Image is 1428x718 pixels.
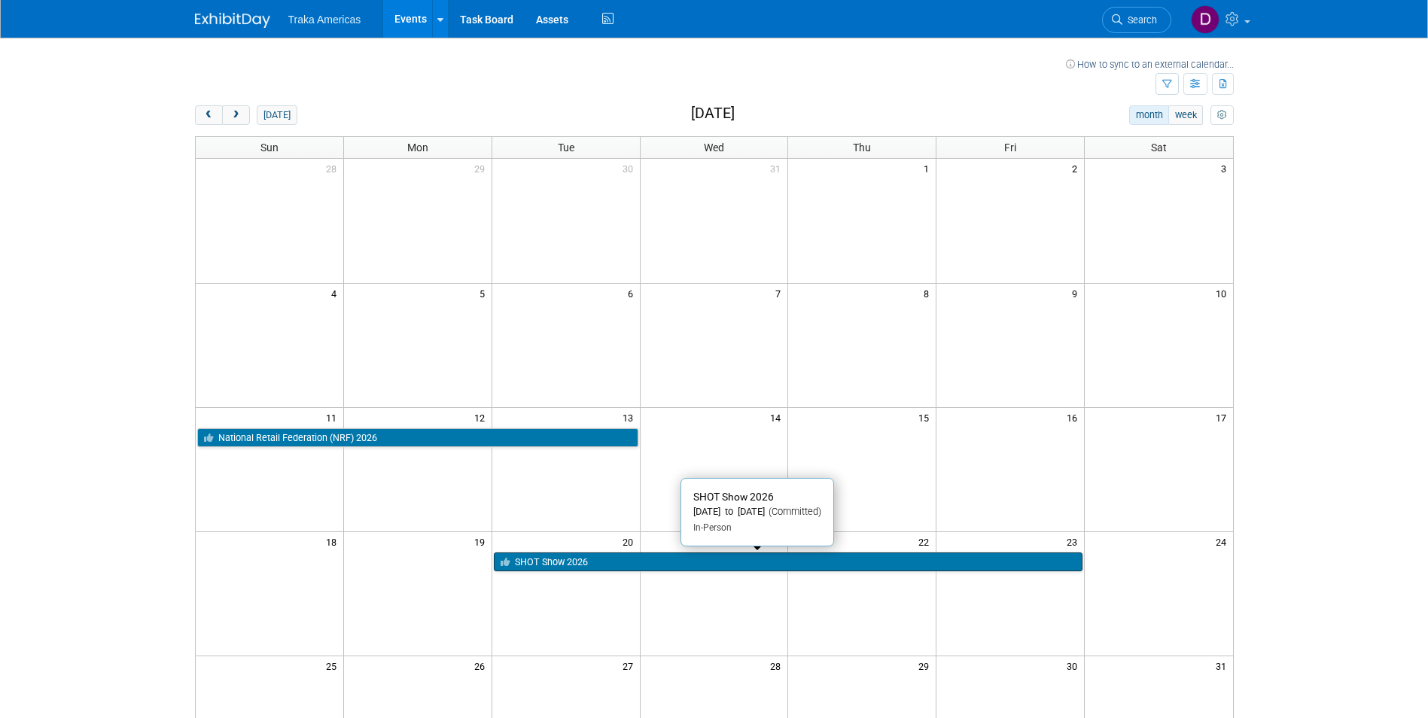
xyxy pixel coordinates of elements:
img: ExhibitDay [195,13,270,28]
span: 30 [1065,656,1084,675]
span: 25 [324,656,343,675]
span: 29 [917,656,936,675]
span: 31 [769,159,787,178]
button: myCustomButton [1210,105,1233,125]
span: 6 [626,284,640,303]
button: week [1168,105,1203,125]
span: 24 [1214,532,1233,551]
span: In-Person [693,522,732,533]
a: SHOT Show 2026 [494,552,1082,572]
span: 26 [473,656,492,675]
span: 8 [922,284,936,303]
button: month [1129,105,1169,125]
a: How to sync to an external calendar... [1066,59,1234,70]
span: 17 [1214,408,1233,427]
span: 27 [621,656,640,675]
span: 9 [1070,284,1084,303]
span: 7 [774,284,787,303]
div: [DATE] to [DATE] [693,506,821,519]
span: 19 [473,532,492,551]
span: 20 [621,532,640,551]
span: 28 [769,656,787,675]
span: 1 [922,159,936,178]
span: 28 [324,159,343,178]
span: 18 [324,532,343,551]
span: 13 [621,408,640,427]
i: Personalize Calendar [1217,111,1227,120]
span: 11 [324,408,343,427]
span: Sat [1151,141,1167,154]
span: Tue [558,141,574,154]
span: Search [1122,14,1157,26]
span: 14 [769,408,787,427]
span: Traka Americas [288,14,361,26]
span: 31 [1214,656,1233,675]
span: Fri [1004,141,1016,154]
span: (Committed) [765,506,821,517]
span: 15 [917,408,936,427]
span: 2 [1070,159,1084,178]
span: 5 [478,284,492,303]
a: National Retail Federation (NRF) 2026 [197,428,638,448]
button: next [222,105,250,125]
h2: [DATE] [691,105,735,122]
span: 12 [473,408,492,427]
span: 10 [1214,284,1233,303]
button: [DATE] [257,105,297,125]
span: 30 [621,159,640,178]
span: SHOT Show 2026 [693,491,774,503]
a: Search [1102,7,1171,33]
img: Dorothy Pecoraro [1191,5,1219,34]
span: Sun [260,141,279,154]
span: 4 [330,284,343,303]
span: 29 [473,159,492,178]
span: Thu [853,141,871,154]
span: 3 [1219,159,1233,178]
span: Wed [704,141,724,154]
span: 16 [1065,408,1084,427]
button: prev [195,105,223,125]
span: 22 [917,532,936,551]
span: Mon [407,141,428,154]
span: 23 [1065,532,1084,551]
